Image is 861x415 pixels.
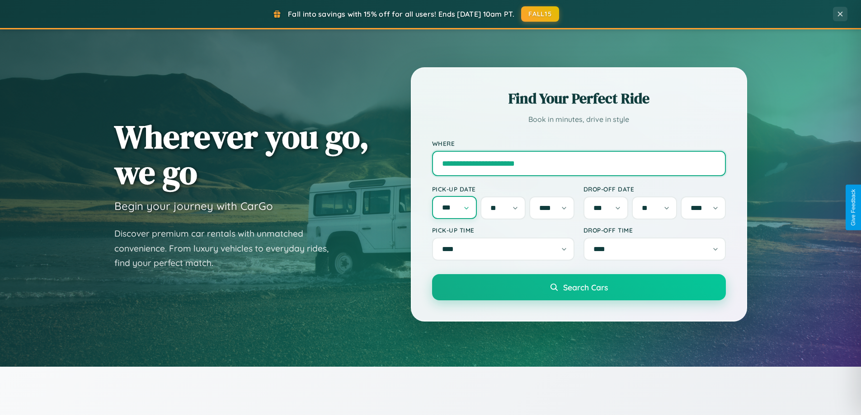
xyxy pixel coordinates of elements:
[288,9,514,19] span: Fall into savings with 15% off for all users! Ends [DATE] 10am PT.
[583,226,726,234] label: Drop-off Time
[521,6,559,22] button: FALL15
[432,89,726,108] h2: Find Your Perfect Ride
[432,140,726,147] label: Where
[114,199,273,213] h3: Begin your journey with CarGo
[114,226,340,270] p: Discover premium car rentals with unmatched convenience. From luxury vehicles to everyday rides, ...
[583,185,726,193] label: Drop-off Date
[850,189,856,226] div: Give Feedback
[432,274,726,300] button: Search Cars
[563,282,608,292] span: Search Cars
[432,226,574,234] label: Pick-up Time
[432,185,574,193] label: Pick-up Date
[432,113,726,126] p: Book in minutes, drive in style
[114,119,369,190] h1: Wherever you go, we go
